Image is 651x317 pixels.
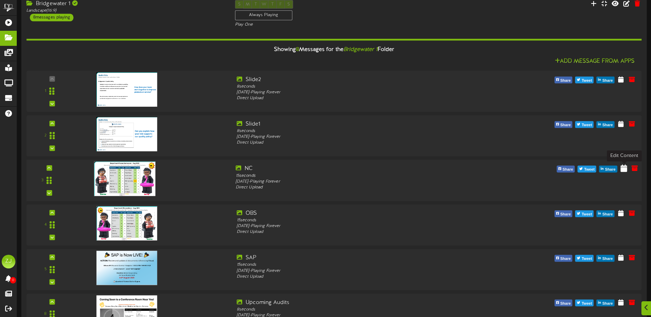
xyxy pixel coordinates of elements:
[96,206,157,240] img: bb8099f2-a635-47d5-8e8e-899969af61cd.png
[296,47,299,53] span: 8
[235,22,433,28] div: Play One
[237,128,483,134] div: 8 seconds
[580,300,593,307] span: Tweet
[237,217,483,223] div: 15 seconds
[237,274,483,280] div: Direct Upload
[559,255,572,263] span: Share
[94,161,155,196] img: 8674b4c8-4bd3-4791-acee-168a708af9b9.png
[575,121,594,128] button: Tweet
[237,120,483,128] div: Slide1
[604,166,617,173] span: Share
[237,210,483,217] div: OBS
[21,42,647,57] div: Showing Messages for the Folder
[96,251,157,285] img: 41957e68-56d9-4d0d-993e-a5f6bccc4ac1.png
[597,121,615,128] button: Share
[559,77,572,84] span: Share
[575,77,594,83] button: Tweet
[237,262,483,268] div: 15 seconds
[575,255,594,262] button: Tweet
[580,211,593,218] span: Tweet
[601,211,614,218] span: Share
[553,57,637,66] button: Add Message From Apps
[343,47,378,53] i: Bridgewater 1
[236,173,484,179] div: 15 seconds
[237,76,483,84] div: Slide2
[2,255,15,268] div: ZJ
[96,117,157,151] img: b13cb0c8-90b6-45d8-a340-5936fd01ac99.jpg
[235,10,292,20] div: Always Playing
[237,307,483,313] div: 8 seconds
[555,121,573,128] button: Share
[601,255,614,263] span: Share
[237,254,483,262] div: SAP
[237,90,483,95] div: [DATE] - Playing Forever
[559,121,572,129] span: Share
[559,211,572,218] span: Share
[601,121,614,129] span: Share
[597,255,615,262] button: Share
[575,300,594,306] button: Tweet
[237,95,483,101] div: Direct Upload
[96,72,157,107] img: 22af44cf-be1b-4c5d-869b-d1715417fc7f.jpg
[44,311,47,317] div: 8
[555,210,573,217] button: Share
[10,277,16,283] span: 0
[580,121,593,129] span: Tweet
[583,166,596,173] span: Tweet
[575,210,594,217] button: Tweet
[26,8,224,14] div: Landscape ( 16:9 )
[577,166,596,172] button: Tweet
[555,300,573,306] button: Share
[597,210,615,217] button: Share
[30,14,73,21] div: 8 messages playing
[236,179,484,185] div: [DATE] - Playing Forever
[237,223,483,229] div: [DATE] - Playing Forever
[597,77,615,83] button: Share
[237,229,483,235] div: Direct Upload
[559,300,572,307] span: Share
[580,77,593,84] span: Tweet
[237,299,483,307] div: Upcoming Audits
[561,166,574,173] span: Share
[597,300,615,306] button: Share
[237,84,483,90] div: 8 seconds
[599,166,617,172] button: Share
[580,255,593,263] span: Tweet
[237,140,483,146] div: Direct Upload
[557,166,575,172] button: Share
[555,77,573,83] button: Share
[601,300,614,307] span: Share
[237,134,483,140] div: [DATE] - Playing Forever
[236,185,484,190] div: Direct Upload
[601,77,614,84] span: Share
[555,255,573,262] button: Share
[236,165,484,173] div: NC
[237,268,483,274] div: [DATE] - Playing Forever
